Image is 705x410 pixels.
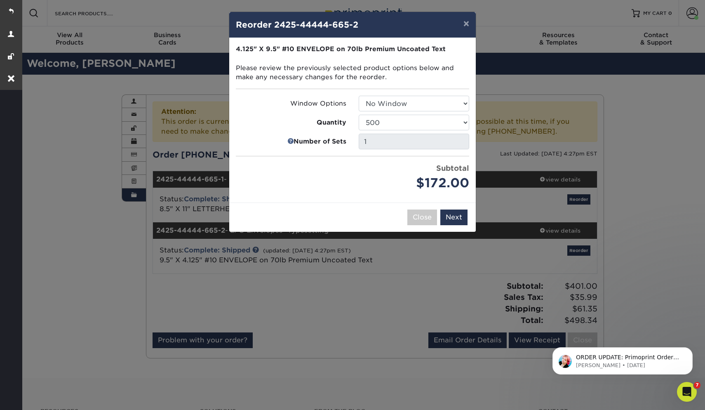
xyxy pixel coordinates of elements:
iframe: Intercom live chat [677,382,697,402]
p: ORDER UPDATE: Primoprint Order [PHONE_NUMBER] Hi Herb! We noticed your envelope order was late an... [36,58,142,66]
button: Next [440,210,468,225]
strong: Number of Sets [294,137,346,146]
strong: Quantity [317,118,346,127]
button: Close [407,210,437,225]
p: Message from Jenny, sent 28w ago [36,66,142,73]
label: Window Options [236,99,346,108]
h4: Reorder 2425-44444-665-2 [236,19,469,31]
div: $172.00 [359,174,469,193]
iframe: Intercom notifications message [540,296,705,388]
strong: 4.125" X 9.5" #10 ENVELOPE on 70lb Premium Uncoated Text [236,45,446,53]
button: × [457,12,476,35]
span: 7 [694,382,700,389]
img: Profile image for Jenny [19,59,32,72]
div: message notification from Jenny, 28w ago. ORDER UPDATE: Primoprint Order 25113-12835-665 Hi Herb!... [12,52,153,79]
strong: Subtotal [436,164,469,172]
p: Please review the previously selected product options below and make any necessary changes for th... [236,45,469,82]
